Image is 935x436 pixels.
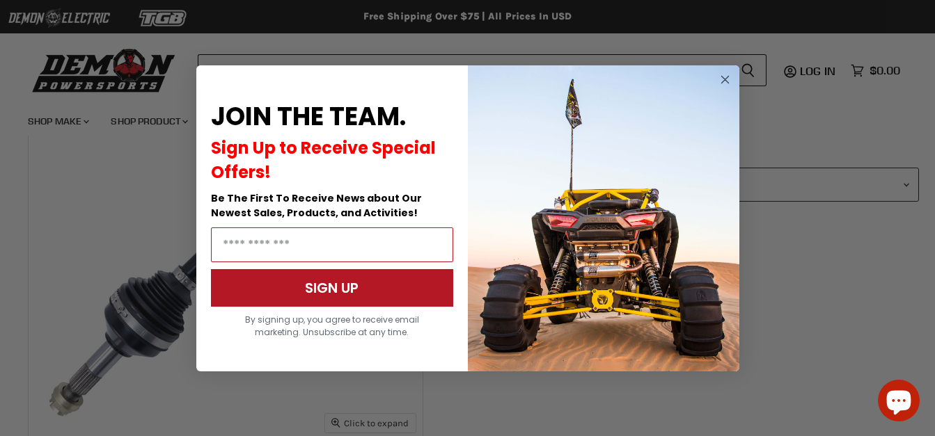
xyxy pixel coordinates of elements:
img: a9095488-b6e7-41ba-879d-588abfab540b.jpeg [468,65,739,371]
span: Be The First To Receive News about Our Newest Sales, Products, and Activities! [211,191,422,220]
span: JOIN THE TEAM. [211,99,406,134]
button: SIGN UP [211,269,453,307]
span: By signing up, you agree to receive email marketing. Unsubscribe at any time. [245,314,419,338]
span: Sign Up to Receive Special Offers! [211,136,436,184]
inbox-online-store-chat: Shopify online store chat [874,380,924,425]
button: Close dialog [716,71,734,88]
input: Email Address [211,227,453,262]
